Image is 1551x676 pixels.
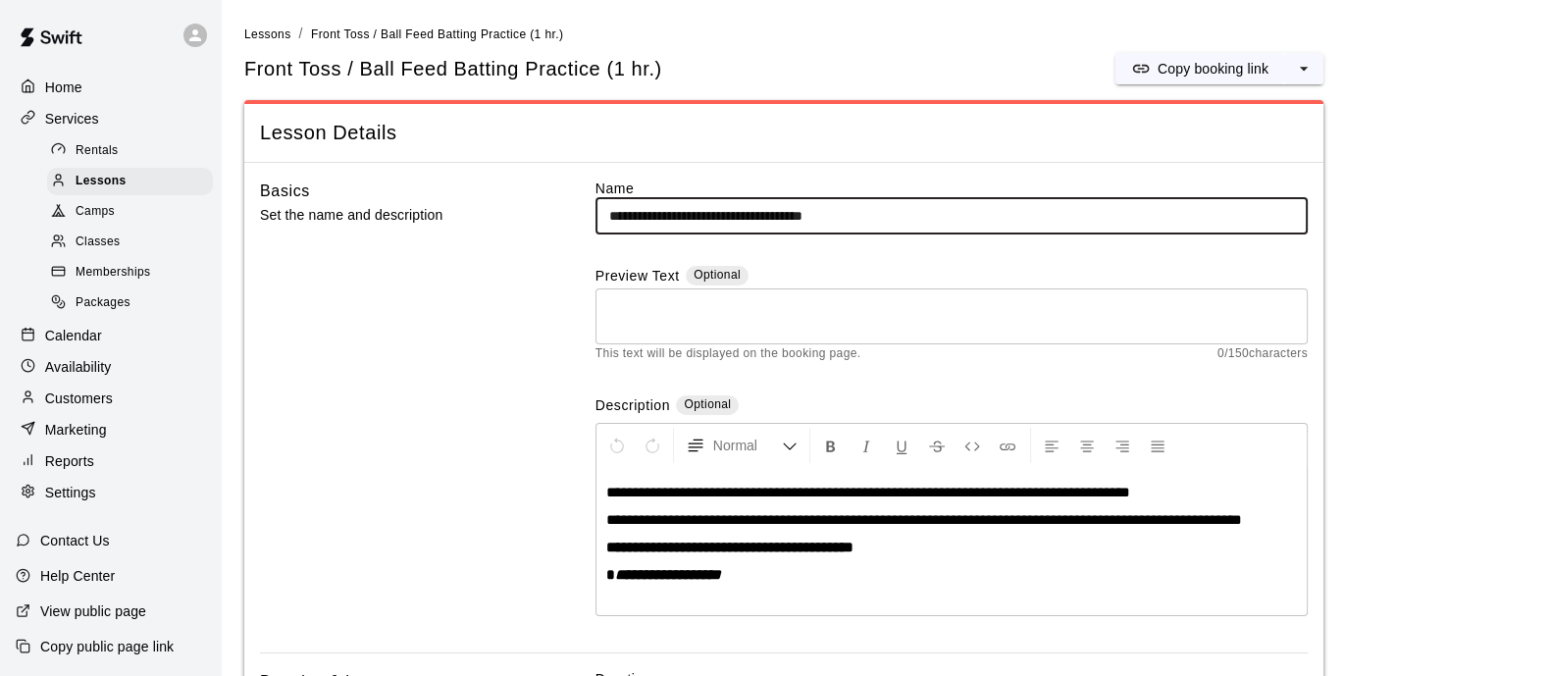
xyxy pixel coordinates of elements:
a: Lessons [47,166,221,196]
div: Camps [47,198,213,226]
p: Copy booking link [1158,59,1268,78]
p: Services [45,109,99,129]
div: split button [1115,53,1323,84]
span: Packages [76,293,130,313]
a: Reports [16,446,205,476]
span: Classes [76,233,120,252]
a: Settings [16,478,205,507]
p: Reports [45,451,94,471]
button: Copy booking link [1115,53,1284,84]
div: Memberships [47,259,213,286]
a: Availability [16,352,205,382]
span: Lessons [244,27,291,41]
button: Justify Align [1141,428,1174,463]
div: Packages [47,289,213,317]
button: Redo [636,428,669,463]
a: Packages [47,288,221,319]
button: Format Underline [885,428,918,463]
p: Settings [45,483,96,502]
span: Normal [713,436,782,455]
h5: Front Toss / Ball Feed Batting Practice (1 hr.) [244,56,662,82]
h6: Basics [260,179,310,204]
button: Format Strikethrough [920,428,954,463]
a: Services [16,104,205,133]
p: Marketing [45,420,107,440]
a: Rentals [47,135,221,166]
button: Right Align [1106,428,1139,463]
button: Formatting Options [678,428,805,463]
p: Customers [45,389,113,408]
span: Optional [694,268,741,282]
p: Availability [45,357,112,377]
a: Calendar [16,321,205,350]
button: Insert Code [956,428,989,463]
button: Undo [600,428,634,463]
label: Description [595,395,670,418]
button: Format Bold [814,428,848,463]
div: Classes [47,229,213,256]
button: Center Align [1070,428,1104,463]
p: Calendar [45,326,102,345]
button: select merge strategy [1284,53,1323,84]
a: Lessons [244,26,291,41]
span: Front Toss / Ball Feed Batting Practice (1 hr.) [311,27,563,41]
a: Memberships [47,258,221,288]
button: Left Align [1035,428,1068,463]
span: Rentals [76,141,119,161]
span: Optional [684,397,731,411]
span: Camps [76,202,115,222]
p: Help Center [40,566,115,586]
span: Lessons [76,172,127,191]
a: Camps [47,197,221,228]
label: Preview Text [595,266,680,288]
a: Home [16,73,205,102]
span: This text will be displayed on the booking page. [595,344,861,364]
a: Marketing [16,415,205,444]
a: Classes [47,228,221,258]
span: Memberships [76,263,150,283]
p: Contact Us [40,531,110,550]
li: / [299,24,303,44]
a: Customers [16,384,205,413]
p: View public page [40,601,146,621]
button: Insert Link [991,428,1024,463]
button: Format Italics [850,428,883,463]
span: 0 / 150 characters [1217,344,1308,364]
p: Copy public page link [40,637,174,656]
p: Set the name and description [260,203,533,228]
label: Name [595,179,1308,198]
div: Lessons [47,168,213,195]
p: Home [45,78,82,97]
nav: breadcrumb [244,24,1527,45]
span: Lesson Details [260,120,1308,146]
div: Rentals [47,137,213,165]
